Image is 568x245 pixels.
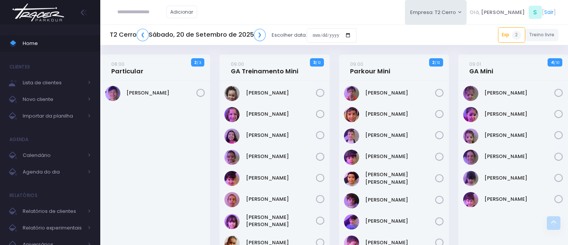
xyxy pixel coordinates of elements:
[316,60,321,65] small: / 12
[463,107,478,122] img: Beatriz Gelber de Azevedo
[313,59,316,65] strong: 3
[484,132,554,139] a: [PERSON_NAME]
[111,60,124,68] small: 08:00
[467,4,559,21] div: [ ]
[110,29,266,41] h5: T2 Cerro Sábado, 20 de Setembro de 2025
[23,39,91,48] span: Home
[231,60,298,75] a: 09:00GA Treinamento Mini
[365,217,435,225] a: [PERSON_NAME]
[246,132,316,139] a: [PERSON_NAME]
[9,188,37,203] h4: Relatórios
[344,171,359,186] img: Leonardo Ito Bueno Ramos
[105,86,120,101] img: Albert Hong
[23,111,83,121] span: Importar da planilha
[23,78,83,88] span: Lista de clientes
[432,59,435,65] strong: 2
[554,60,559,65] small: / 10
[246,153,316,160] a: [PERSON_NAME]
[544,8,554,16] a: Sair
[365,110,435,118] a: [PERSON_NAME]
[246,214,316,228] a: [PERSON_NAME] [PERSON_NAME]
[350,60,390,75] a: 09:00Parkour Mini
[484,89,554,97] a: [PERSON_NAME]
[194,59,197,65] strong: 2
[463,129,478,144] img: Clara Bordini
[224,107,240,122] img: Beatriz Giometti
[23,206,83,216] span: Relatórios de clientes
[23,223,83,233] span: Relatório experimentais
[246,89,316,97] a: [PERSON_NAME]
[344,214,359,229] img: Lucas Pesciallo
[246,110,316,118] a: [PERSON_NAME]
[224,150,240,165] img: Helena Maciel dos Santos
[111,60,143,75] a: 08:00Particular
[9,59,30,74] h4: Clientes
[110,26,356,44] div: Escolher data:
[350,60,363,68] small: 09:00
[344,150,359,165] img: Gustavo Braga Janeiro Antunes
[463,150,478,165] img: Helena de Oliveira Mendonça
[551,59,554,65] strong: 4
[224,86,240,101] img: Antonella sousa bertanha
[435,60,440,65] small: / 12
[23,167,83,177] span: Agenda do dia
[246,174,316,182] a: [PERSON_NAME]
[23,150,83,160] span: Calendário
[137,29,149,41] a: ❮
[469,60,493,75] a: 09:01GA Mini
[224,192,240,207] img: Laura Oliveira Alves
[463,86,478,101] img: Alice Bordini
[365,89,435,97] a: [PERSON_NAME]
[463,171,478,186] img: Isabela Sanseverino Curvo Candido Lima
[344,129,359,144] img: Gabriel Afonso Frisch
[498,27,525,42] a: Exp2
[470,9,480,16] span: Olá,
[463,192,478,207] img: Laura Ximenes Zanini
[224,214,240,229] img: Luna de Barros Guerinaud
[512,31,521,40] span: 2
[365,196,435,204] a: [PERSON_NAME]
[484,174,554,182] a: [PERSON_NAME]
[344,86,359,101] img: Benjamin Franco
[224,129,240,144] img: Giovanna Silveira Barp
[23,95,83,104] span: Novo cliente
[231,60,244,68] small: 09:00
[246,195,316,203] a: [PERSON_NAME]
[126,89,196,97] a: [PERSON_NAME]
[469,60,481,68] small: 09:01
[481,9,525,16] span: [PERSON_NAME]
[484,110,554,118] a: [PERSON_NAME]
[365,153,435,160] a: [PERSON_NAME]
[167,6,198,18] a: Adicionar
[9,132,29,147] h4: Agenda
[224,171,240,186] img: Isabela Araújo Girotto
[254,29,266,41] a: ❯
[484,153,554,160] a: [PERSON_NAME]
[365,132,435,139] a: [PERSON_NAME]
[525,29,559,41] a: Treino livre
[484,195,554,203] a: [PERSON_NAME]
[344,193,359,208] img: Lorenzo Monte
[365,171,435,186] a: [PERSON_NAME] [PERSON_NAME]
[344,107,359,122] img: Bento Oliveira da Costa
[197,60,201,65] small: / 3
[529,6,542,19] span: S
